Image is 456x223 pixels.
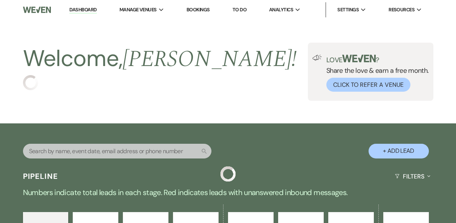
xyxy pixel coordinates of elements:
img: Weven Logo [23,2,51,18]
span: Settings [337,6,359,14]
img: loading spinner [220,166,236,181]
input: Search by name, event date, email address or phone number [23,144,211,158]
h3: Pipeline [23,171,58,181]
span: Resources [389,6,415,14]
button: Filters [392,166,433,186]
img: loading spinner [23,75,38,90]
span: Analytics [269,6,293,14]
img: loud-speaker-illustration.svg [312,55,322,61]
button: Click to Refer a Venue [326,78,410,92]
a: Bookings [187,6,210,13]
p: Love ? [326,55,429,63]
div: Share the love & earn a free month. [322,55,429,92]
a: To Do [233,6,246,13]
span: [PERSON_NAME] ! [122,42,297,77]
h2: Welcome, [23,43,297,75]
button: + Add Lead [369,144,429,158]
a: Dashboard [69,6,96,14]
img: weven-logo-green.svg [342,55,376,62]
span: Manage Venues [119,6,157,14]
